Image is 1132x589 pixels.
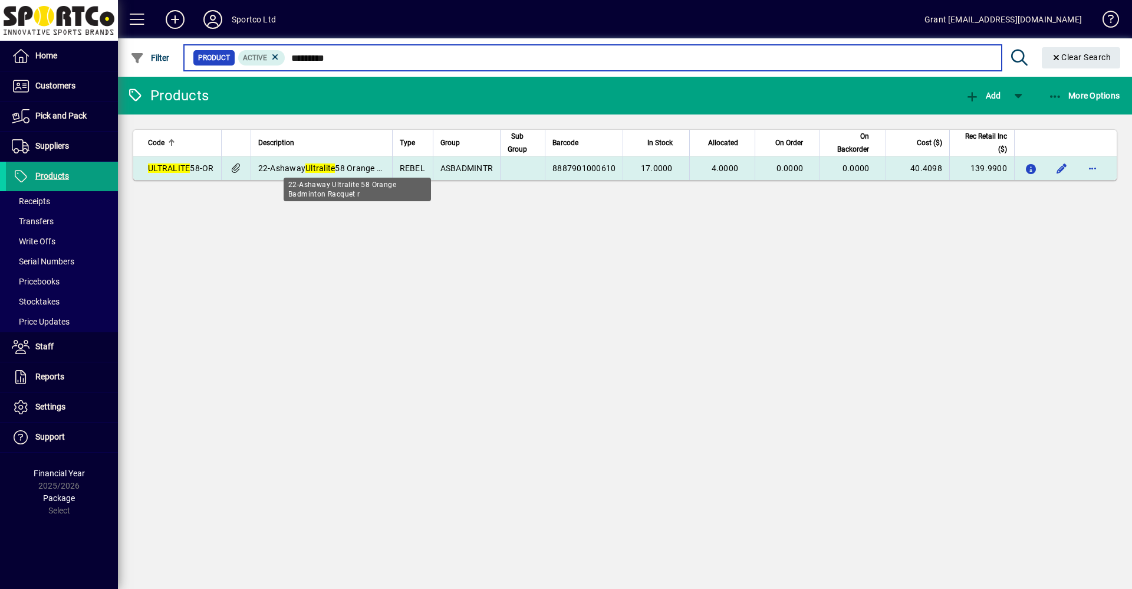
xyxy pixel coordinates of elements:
div: On Backorder [827,130,880,156]
span: Code [148,136,164,149]
button: Profile [194,9,232,30]
span: REBEL [400,163,425,173]
span: Sub Group [508,130,527,156]
div: Group [440,136,493,149]
span: 58-OR [148,163,214,173]
a: Settings [6,392,118,422]
span: Support [35,432,65,441]
mat-chip: Activation Status: Active [238,50,285,66]
a: Pricebooks [6,271,118,292]
button: Add [156,9,194,30]
div: Grant [EMAIL_ADDRESS][DOMAIN_NAME] [924,10,1082,29]
td: 139.9900 [949,156,1014,180]
span: Allocated [708,136,738,149]
span: Home [35,51,57,60]
span: Type [400,136,415,149]
span: Price Updates [12,317,70,326]
span: Active [243,54,267,62]
a: Suppliers [6,132,118,161]
span: Description [258,136,294,149]
span: Clear Search [1051,53,1111,62]
span: 8887901000610 [552,163,616,173]
button: Add [962,85,1003,106]
a: Reports [6,362,118,392]
a: Home [6,41,118,71]
div: Sportco Ltd [232,10,276,29]
span: Staff [35,342,54,351]
span: 4.0000 [712,163,739,173]
span: Products [35,171,69,181]
em: Ultralite [305,163,335,173]
a: Serial Numbers [6,251,118,271]
span: Barcode [552,136,578,149]
span: Pricebooks [12,277,60,286]
span: Receipts [12,197,50,206]
span: Financial Year [34,469,85,478]
div: 22-Ashaway Ultralite 58 Orange Badminton Racquet r [284,178,431,201]
div: Description [258,136,385,149]
div: Barcode [552,136,616,149]
a: Knowledge Base [1094,2,1117,41]
a: Transfers [6,211,118,231]
span: Group [440,136,460,149]
a: Receipts [6,191,118,211]
span: Add [965,91,1001,100]
a: Stocktakes [6,292,118,312]
span: Write Offs [12,237,55,246]
a: Write Offs [6,231,118,251]
span: Product [198,52,230,64]
div: Type [400,136,426,149]
span: ASBADMINTR [440,163,493,173]
a: Pick and Pack [6,102,118,131]
span: Serial Numbers [12,257,74,266]
div: Sub Group [508,130,538,156]
button: Filter [127,47,173,68]
span: Pick and Pack [35,111,87,120]
span: 0.0000 [843,163,870,173]
button: Edit [1052,159,1071,178]
div: Code [148,136,214,149]
div: In Stock [630,136,683,149]
span: On Backorder [827,130,869,156]
button: More Options [1045,85,1123,106]
span: Package [43,493,75,503]
span: 0.0000 [776,163,804,173]
a: Price Updates [6,312,118,332]
div: On Order [762,136,814,149]
span: Customers [35,81,75,90]
span: Rec Retail Inc ($) [957,130,1007,156]
button: More options [1083,159,1102,178]
div: Products [127,86,209,105]
span: 17.0000 [641,163,673,173]
span: Transfers [12,217,54,226]
div: Allocated [697,136,749,149]
span: Stocktakes [12,297,60,306]
a: Staff [6,332,118,362]
button: Clear [1042,47,1121,68]
span: Settings [35,402,65,411]
span: Cost ($) [917,136,942,149]
span: On Order [775,136,803,149]
em: ULTRALITE [148,163,190,173]
span: More Options [1048,91,1120,100]
span: Reports [35,372,64,381]
span: 22-Ashaway 58 Orange Badminton Racquet r [258,163,458,173]
td: 40.4098 [886,156,949,180]
span: Filter [130,53,170,63]
span: In Stock [647,136,673,149]
span: Suppliers [35,141,69,150]
a: Customers [6,71,118,101]
a: Support [6,423,118,452]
